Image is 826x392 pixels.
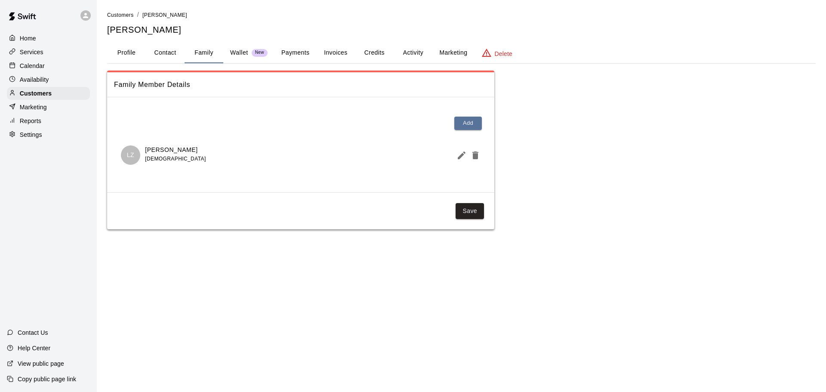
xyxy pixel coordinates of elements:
span: Family Member Details [114,79,487,90]
a: Customers [107,11,134,18]
a: Customers [7,87,90,100]
p: Home [20,34,36,43]
p: View public page [18,359,64,368]
p: Calendar [20,62,45,70]
button: Save [456,203,484,219]
button: Delete [467,147,481,164]
button: Add [454,117,482,130]
button: Profile [107,43,146,63]
button: Payments [274,43,316,63]
p: Contact Us [18,328,48,337]
p: Settings [20,130,42,139]
p: Reports [20,117,41,125]
span: New [252,50,268,56]
p: Copy public page link [18,375,76,383]
p: Delete [495,49,512,58]
a: Services [7,46,90,59]
p: Availability [20,75,49,84]
a: Settings [7,128,90,141]
nav: breadcrumb [107,10,816,20]
span: [DEMOGRAPHIC_DATA] [145,156,206,162]
p: LZ [127,151,134,160]
li: / [137,10,139,19]
div: Lucas Zhang [121,145,140,165]
p: Marketing [20,103,47,111]
p: [PERSON_NAME] [145,145,206,154]
button: Marketing [432,43,474,63]
a: Reports [7,114,90,127]
p: Services [20,48,43,56]
a: Home [7,32,90,45]
p: Customers [20,89,52,98]
button: Edit Member [453,147,467,164]
a: Availability [7,73,90,86]
button: Activity [394,43,432,63]
p: Wallet [230,48,248,57]
button: Credits [355,43,394,63]
a: Calendar [7,59,90,72]
div: basic tabs example [107,43,816,63]
a: Marketing [7,101,90,114]
button: Family [185,43,223,63]
span: [PERSON_NAME] [142,12,187,18]
button: Invoices [316,43,355,63]
span: Customers [107,12,134,18]
button: Contact [146,43,185,63]
h5: [PERSON_NAME] [107,24,816,36]
p: Help Center [18,344,50,352]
